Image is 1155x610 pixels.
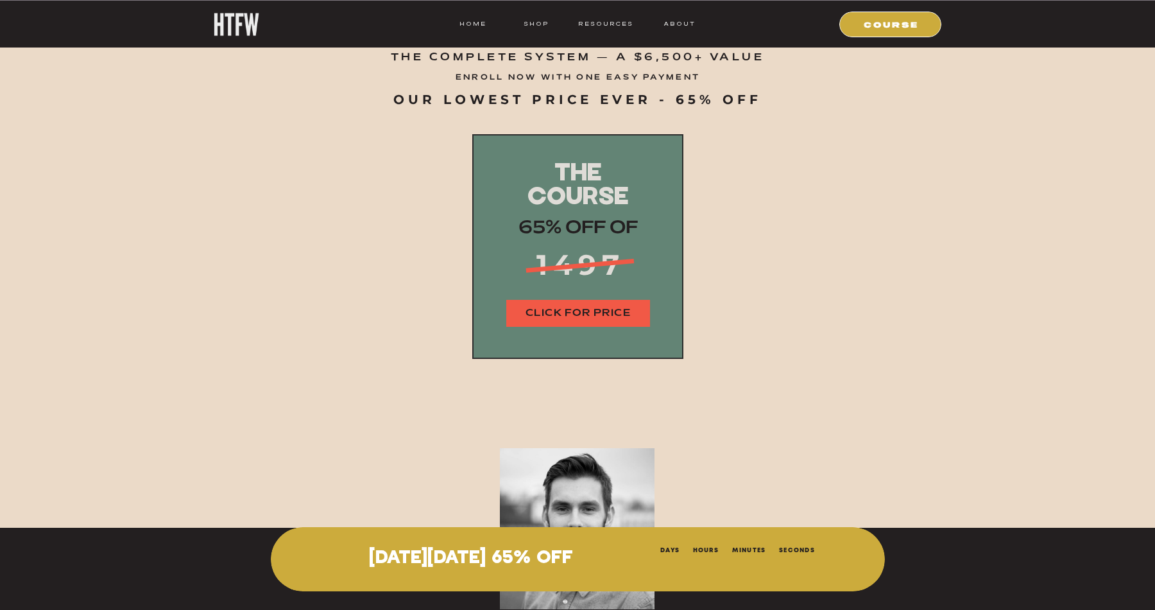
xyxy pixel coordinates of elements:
[506,220,650,248] p: 65% off of
[506,306,650,321] a: CLICK FOR PRICE
[663,18,696,30] a: ABOUT
[336,13,381,25] b: (Priceless)
[300,548,641,569] p: [DATE][DATE] 65% OFF
[459,18,486,30] a: HOME
[381,73,774,87] p: ENROLL NOW WITH ONE EASY PAYMENT
[506,159,650,188] p: The Course
[511,18,561,30] a: shop
[779,544,815,554] li: Seconds
[509,245,653,286] p: 1497
[848,18,935,30] a: COURSE
[353,92,802,111] div: our lowest price ever - 65% off
[574,18,633,30] a: resources
[693,544,719,554] li: Hours
[732,544,766,554] li: Minutes
[660,544,680,554] li: Days
[353,52,802,71] div: The complete System — A $6,500+ Value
